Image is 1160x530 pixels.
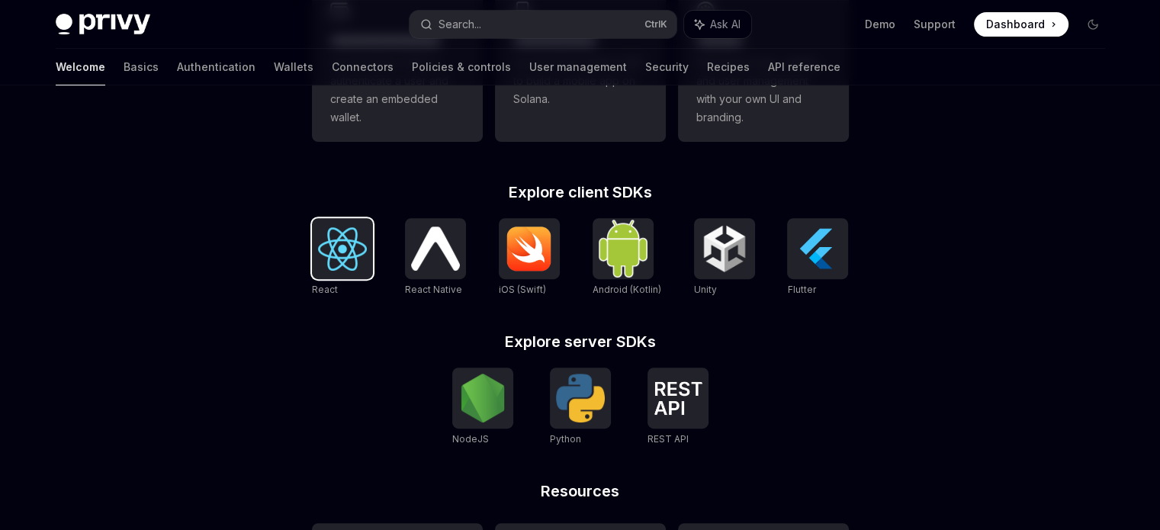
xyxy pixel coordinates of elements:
[312,483,849,499] h2: Resources
[439,15,481,34] div: Search...
[458,374,507,422] img: NodeJS
[499,218,560,297] a: iOS (Swift)iOS (Swift)
[599,220,647,277] img: Android (Kotlin)
[694,218,755,297] a: UnityUnity
[274,49,313,85] a: Wallets
[710,17,741,32] span: Ask AI
[914,17,956,32] a: Support
[986,17,1045,32] span: Dashboard
[177,49,255,85] a: Authentication
[124,49,159,85] a: Basics
[505,226,554,271] img: iOS (Swift)
[312,218,373,297] a: ReactReact
[647,368,709,447] a: REST APIREST API
[405,284,462,295] span: React Native
[332,49,394,85] a: Connectors
[56,14,150,35] img: dark logo
[411,226,460,270] img: React Native
[644,18,667,31] span: Ctrl K
[452,433,489,445] span: NodeJS
[529,49,627,85] a: User management
[974,12,1068,37] a: Dashboard
[56,49,105,85] a: Welcome
[312,334,849,349] h2: Explore server SDKs
[312,284,338,295] span: React
[707,49,750,85] a: Recipes
[593,284,661,295] span: Android (Kotlin)
[647,433,689,445] span: REST API
[318,227,367,271] img: React
[312,185,849,200] h2: Explore client SDKs
[410,11,676,38] button: Search...CtrlK
[787,218,848,297] a: FlutterFlutter
[787,284,815,295] span: Flutter
[556,374,605,422] img: Python
[412,49,511,85] a: Policies & controls
[330,53,464,127] span: Use the React SDK to authenticate a user and create an embedded wallet.
[593,218,661,297] a: Android (Kotlin)Android (Kotlin)
[550,368,611,447] a: PythonPython
[550,433,581,445] span: Python
[684,11,751,38] button: Ask AI
[768,49,840,85] a: API reference
[1081,12,1105,37] button: Toggle dark mode
[645,49,689,85] a: Security
[654,381,702,415] img: REST API
[865,17,895,32] a: Demo
[793,224,842,273] img: Flutter
[700,224,749,273] img: Unity
[405,218,466,297] a: React NativeReact Native
[694,284,717,295] span: Unity
[696,53,831,127] span: Whitelabel login, wallets, and user management with your own UI and branding.
[499,284,546,295] span: iOS (Swift)
[452,368,513,447] a: NodeJSNodeJS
